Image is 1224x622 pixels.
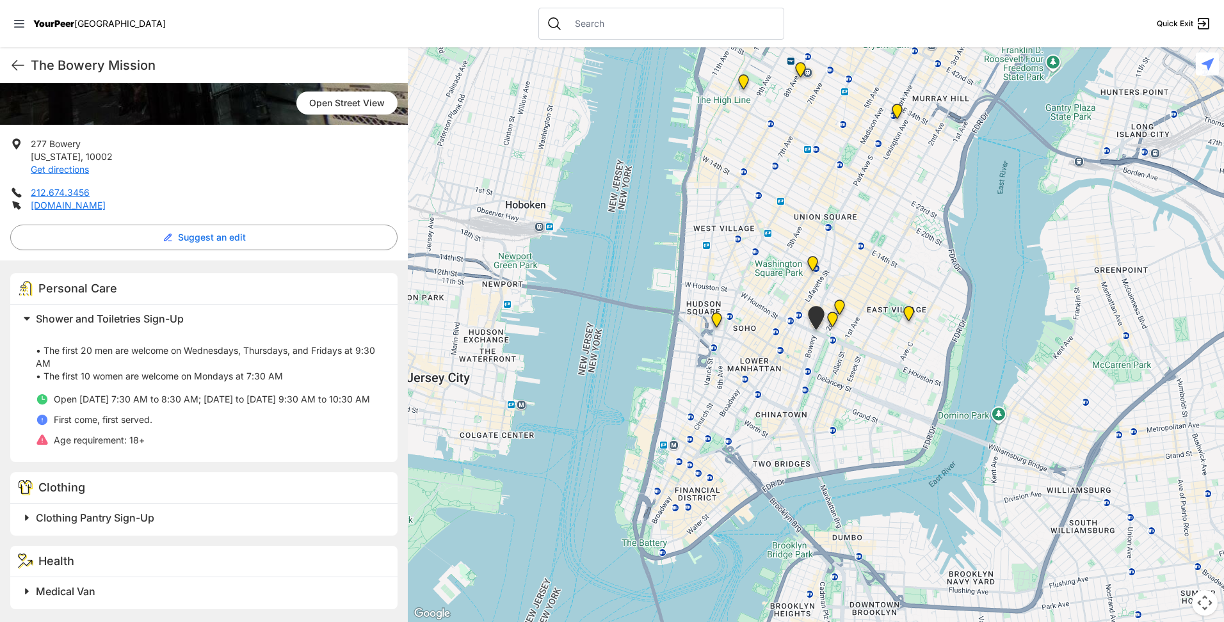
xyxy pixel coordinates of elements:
div: Antonio Olivieri Drop-in Center [793,62,809,83]
div: Main Location, SoHo, DYCD Youth Drop-in Center [709,312,725,333]
a: 212.674.3456 [31,187,90,198]
button: Map camera controls [1192,590,1218,616]
a: Open Street View [296,92,398,115]
a: [DOMAIN_NAME] [31,200,106,211]
span: 10002 [86,151,113,162]
span: Health [38,554,74,568]
span: Medical Van [36,585,95,598]
div: Mainchance Adult Drop-in Center [889,104,905,124]
a: Open this area in Google Maps (opens a new window) [411,605,453,622]
span: [US_STATE] [31,151,81,162]
img: Google [411,605,453,622]
div: Manhattan [901,306,917,326]
input: Search [567,17,776,30]
span: Clothing Pantry Sign-Up [36,511,154,524]
p: 18+ [54,434,145,447]
span: Clothing [38,481,85,494]
div: Bowery Campus [805,306,827,335]
h1: The Bowery Mission [31,56,398,74]
div: St. Joseph House [825,312,841,332]
span: Suggest an edit [178,231,246,244]
span: Shower and Toiletries Sign-Up [36,312,184,325]
span: Age requirement: [54,435,127,445]
a: YourPeer[GEOGRAPHIC_DATA] [33,20,166,28]
p: First come, first served. [54,413,152,426]
p: • The first 20 men are welcome on Wednesdays, Thursdays, and Fridays at 9:30 AM • The first 10 wo... [36,331,382,383]
span: 277 Bowery [31,138,81,149]
span: Open [DATE] 7:30 AM to 8:30 AM; [DATE] to [DATE] 9:30 AM to 10:30 AM [54,394,370,404]
div: Harvey Milk High School [805,256,821,276]
button: Suggest an edit [10,225,398,250]
div: Maryhouse [832,299,848,320]
a: Get directions [31,164,89,175]
span: Quick Exit [1157,19,1193,29]
span: Personal Care [38,282,117,295]
span: [GEOGRAPHIC_DATA] [74,18,166,29]
span: , [81,151,83,162]
a: Quick Exit [1157,16,1211,31]
span: YourPeer [33,18,74,29]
